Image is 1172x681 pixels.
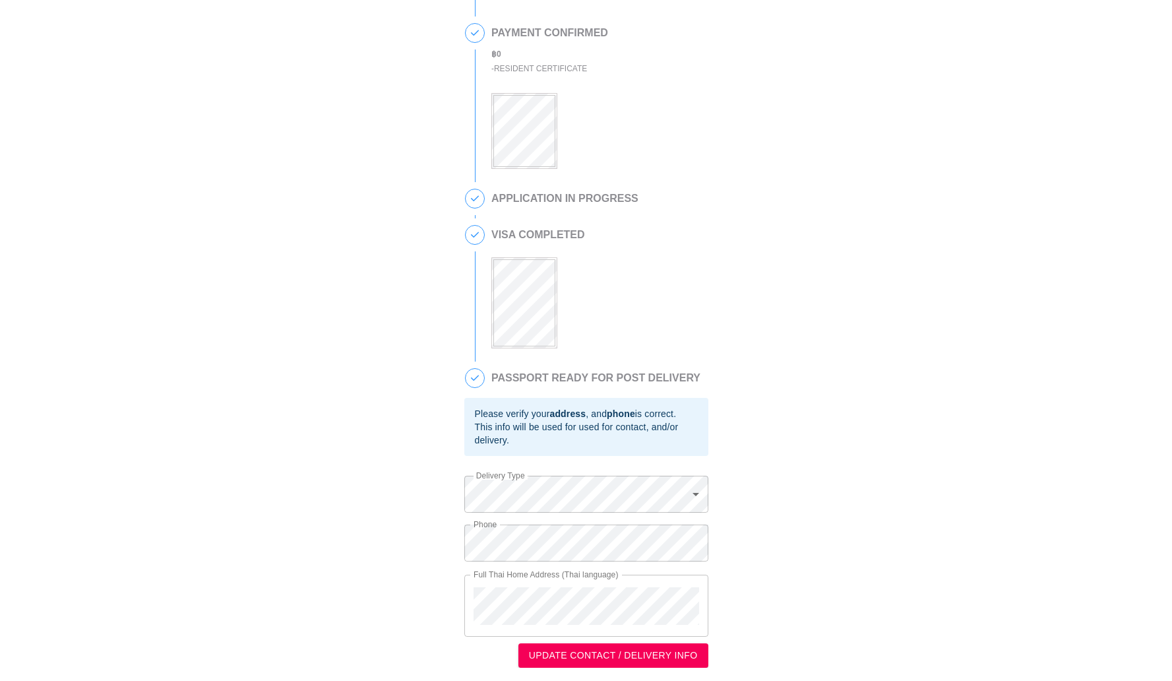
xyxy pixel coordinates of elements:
[518,643,708,668] button: UPDATE CONTACT / DELIVERY INFO
[491,372,700,384] h2: PASSPORT READY FOR POST DELIVERY
[466,369,484,387] span: 5
[549,408,586,419] b: address
[607,408,635,419] b: phone
[491,193,638,205] h2: APPLICATION IN PROGRESS
[466,189,484,208] span: 3
[466,24,484,42] span: 2
[491,61,608,77] div: - Resident Certificate
[491,27,608,39] h2: PAYMENT CONFIRMED
[491,49,501,59] b: ฿ 0
[466,226,484,244] span: 4
[475,420,698,447] div: This info will be used for used for contact, and/or delivery.
[491,229,585,241] h2: VISA COMPLETED
[475,407,698,420] div: Please verify your , and is correct.
[529,647,698,664] span: UPDATE CONTACT / DELIVERY INFO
